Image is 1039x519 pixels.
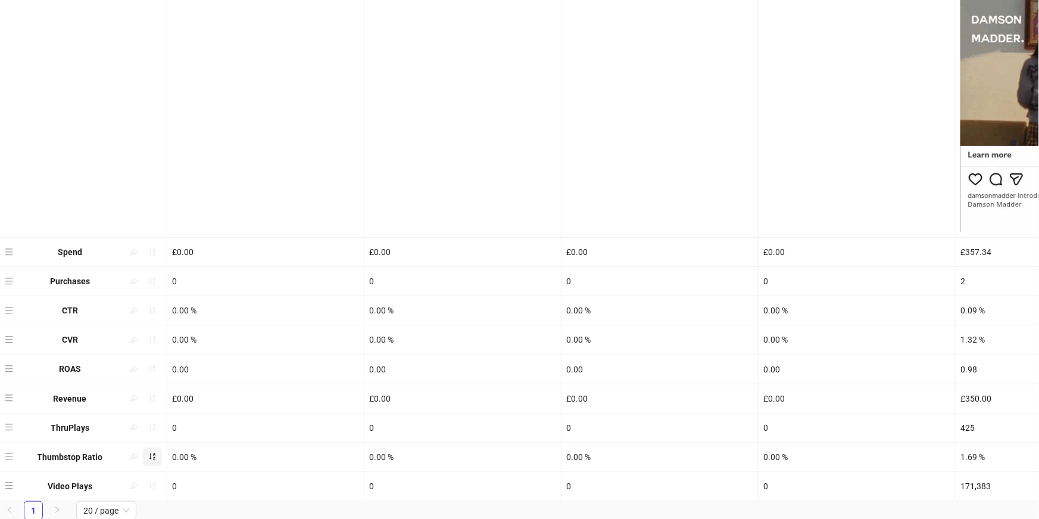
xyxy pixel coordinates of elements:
[5,365,13,373] span: menu
[561,384,758,413] div: £0.00
[148,365,157,373] span: sort-ascending
[54,394,87,403] b: Revenue
[5,477,16,496] div: menu
[167,325,364,354] div: 0.00 %
[759,238,955,266] div: £0.00
[5,248,13,256] span: menu
[129,365,138,373] span: highlight
[62,306,78,315] b: CTR
[62,335,78,344] b: CVR
[167,443,364,471] div: 0.00 %
[759,384,955,413] div: £0.00
[58,247,82,257] b: Spend
[364,267,561,296] div: 0
[5,306,13,315] span: menu
[167,384,364,413] div: £0.00
[364,325,561,354] div: 0.00 %
[759,472,955,501] div: 0
[561,267,758,296] div: 0
[561,472,758,501] div: 0
[364,296,561,325] div: 0.00 %
[6,506,13,514] span: left
[364,355,561,383] div: 0.00
[561,355,758,383] div: 0.00
[759,414,955,442] div: 0
[5,452,13,461] span: menu
[5,301,16,320] div: menu
[364,472,561,501] div: 0
[59,364,81,374] b: ROAS
[148,335,157,344] span: sort-ascending
[51,423,89,433] b: ThruPlays
[129,248,138,256] span: highlight
[5,277,13,285] span: menu
[129,394,138,402] span: highlight
[561,414,758,442] div: 0
[561,443,758,471] div: 0.00 %
[5,335,13,344] span: menu
[38,452,103,462] b: Thumbstop Ratio
[759,296,955,325] div: 0.00 %
[148,452,157,461] span: sort-ascending
[148,277,157,285] span: sort-ascending
[5,389,16,408] div: menu
[50,276,90,286] b: Purchases
[5,418,16,437] div: menu
[5,359,16,378] div: menu
[5,447,16,467] div: menu
[364,384,561,413] div: £0.00
[759,325,955,354] div: 0.00 %
[5,423,13,431] span: menu
[759,267,955,296] div: 0
[167,267,364,296] div: 0
[364,443,561,471] div: 0.00 %
[129,481,138,490] span: highlight
[364,414,561,442] div: 0
[364,238,561,266] div: £0.00
[148,394,157,402] span: sort-ascending
[129,335,138,344] span: highlight
[54,506,61,514] span: right
[148,248,157,256] span: sort-ascending
[759,355,955,383] div: 0.00
[167,472,364,501] div: 0
[167,238,364,266] div: £0.00
[129,277,138,285] span: highlight
[48,481,92,491] b: Video Plays
[5,330,16,349] div: menu
[129,306,138,315] span: highlight
[5,394,13,402] span: menu
[759,443,955,471] div: 0.00 %
[148,423,157,431] span: sort-ascending
[5,481,13,490] span: menu
[167,355,364,383] div: 0.00
[5,272,16,291] div: menu
[5,243,16,262] div: menu
[561,325,758,354] div: 0.00 %
[148,481,157,490] span: sort-ascending
[129,452,138,461] span: highlight
[167,414,364,442] div: 0
[148,306,157,315] span: sort-ascending
[129,423,138,431] span: highlight
[561,296,758,325] div: 0.00 %
[561,238,758,266] div: £0.00
[167,296,364,325] div: 0.00 %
